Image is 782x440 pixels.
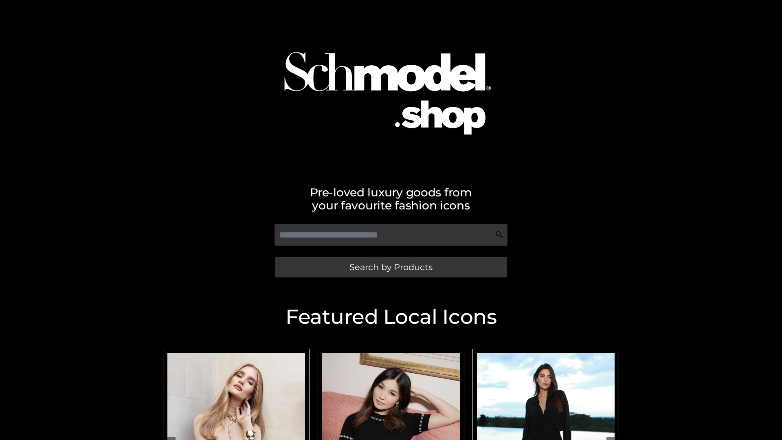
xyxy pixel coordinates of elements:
span: Search by Products [349,263,433,271]
h2: Pre-loved luxury goods from your favourite fashion icons [159,186,623,212]
h2: Featured Local Icons​ [159,307,623,327]
a: Search by Products [275,257,507,277]
img: Search Icon [495,231,503,239]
